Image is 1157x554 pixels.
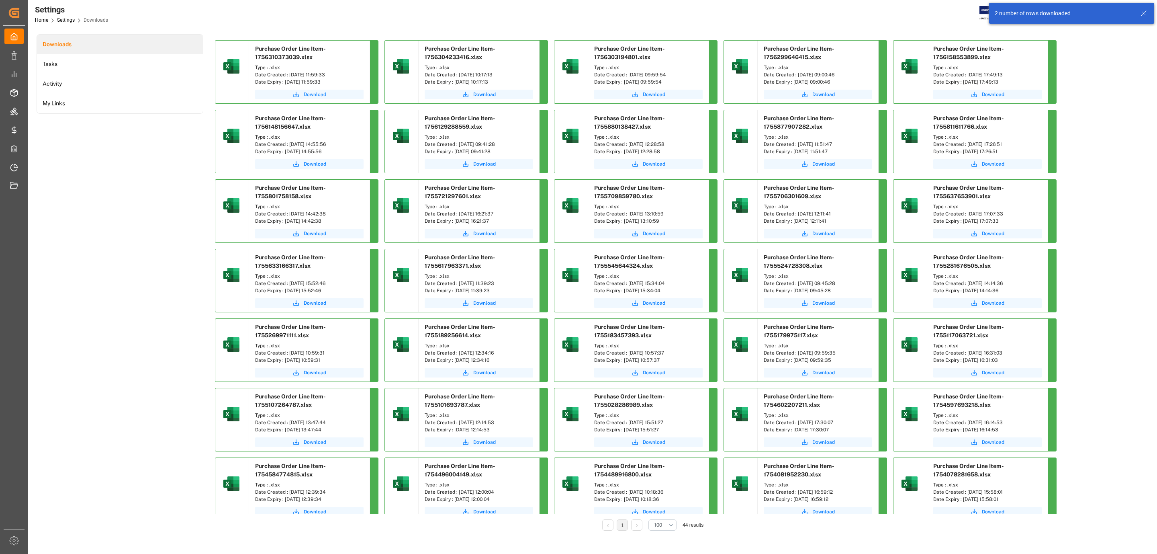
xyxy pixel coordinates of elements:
[255,115,326,130] span: Purchase Order Line Item-1756148156647.xlsx
[933,426,1042,433] div: Date Expiry : [DATE] 16:14:53
[933,64,1042,71] div: Type : .xlsx
[594,368,703,378] button: Download
[594,280,703,287] div: Date Created : [DATE] 15:34:04
[594,210,703,217] div: Date Created : [DATE] 13:10:59
[764,45,834,60] span: Purchase Order Line Item-1756299646415.xlsx
[982,508,1004,515] span: Download
[561,57,580,76] img: microsoft-excel-2019--v1.png
[812,230,835,237] span: Download
[730,265,750,285] img: microsoft-excel-2019--v1.png
[764,342,872,349] div: Type : .xlsx
[764,357,872,364] div: Date Expiry : [DATE] 09:59:35
[222,265,241,285] img: microsoft-excel-2019--v1.png
[255,78,364,86] div: Date Expiry : [DATE] 11:59:33
[982,300,1004,307] span: Download
[764,349,872,357] div: Date Created : [DATE] 09:59:35
[594,349,703,357] div: Date Created : [DATE] 10:57:37
[764,64,872,71] div: Type : .xlsx
[933,159,1042,169] button: Download
[255,229,364,238] a: Download
[764,90,872,99] a: Download
[933,324,1004,339] span: Purchase Order Line Item-1755117063721.xlsx
[764,507,872,517] a: Download
[764,148,872,155] div: Date Expiry : [DATE] 11:51:47
[425,488,533,496] div: Date Created : [DATE] 12:00:04
[812,91,835,98] span: Download
[304,230,326,237] span: Download
[933,90,1042,99] button: Download
[391,126,411,146] img: microsoft-excel-2019--v1.png
[425,280,533,287] div: Date Created : [DATE] 11:39:23
[654,521,662,529] span: 100
[222,404,241,424] img: microsoft-excel-2019--v1.png
[900,57,919,76] img: microsoft-excel-2019--v1.png
[255,71,364,78] div: Date Created : [DATE] 11:59:33
[621,523,624,528] a: 1
[594,419,703,426] div: Date Created : [DATE] 15:51:27
[594,393,665,408] span: Purchase Order Line Item-1755028286989.xlsx
[764,437,872,447] button: Download
[617,519,628,531] li: 1
[933,298,1042,308] a: Download
[764,71,872,78] div: Date Created : [DATE] 09:00:46
[425,64,533,71] div: Type : .xlsx
[764,463,834,478] span: Purchase Order Line Item-1754081952230.xlsx
[764,280,872,287] div: Date Created : [DATE] 09:45:28
[391,265,411,285] img: microsoft-excel-2019--v1.png
[764,412,872,419] div: Type : .xlsx
[594,496,703,503] div: Date Expiry : [DATE] 10:18:36
[425,148,533,155] div: Date Expiry : [DATE] 09:41:28
[594,78,703,86] div: Date Expiry : [DATE] 09:59:54
[933,217,1042,225] div: Date Expiry : [DATE] 17:07:33
[255,368,364,378] button: Download
[425,71,533,78] div: Date Created : [DATE] 10:17:13
[255,412,364,419] div: Type : .xlsx
[933,141,1042,148] div: Date Created : [DATE] 17:26:51
[933,280,1042,287] div: Date Created : [DATE] 14:14:36
[425,349,533,357] div: Date Created : [DATE] 12:34:16
[255,64,364,71] div: Type : .xlsx
[594,287,703,294] div: Date Expiry : [DATE] 15:34:04
[602,519,613,531] li: Previous Page
[594,463,665,478] span: Purchase Order Line Item-1754489916800.xlsx
[37,94,203,113] a: My Links
[933,185,1004,199] span: Purchase Order Line Item-1755637653901.xlsx
[643,160,665,168] span: Download
[643,300,665,307] span: Download
[255,488,364,496] div: Date Created : [DATE] 12:39:34
[730,196,750,215] img: microsoft-excel-2019--v1.png
[425,273,533,280] div: Type : .xlsx
[57,17,75,23] a: Settings
[255,324,326,339] span: Purchase Order Line Item-1755269971111.xlsx
[255,437,364,447] a: Download
[594,298,703,308] a: Download
[594,357,703,364] div: Date Expiry : [DATE] 10:57:37
[764,115,834,130] span: Purchase Order Line Item-1755877907282.xlsx
[594,507,703,517] button: Download
[425,141,533,148] div: Date Created : [DATE] 09:41:28
[594,217,703,225] div: Date Expiry : [DATE] 13:10:59
[933,349,1042,357] div: Date Created : [DATE] 16:31:03
[933,133,1042,141] div: Type : .xlsx
[933,481,1042,488] div: Type : .xlsx
[764,368,872,378] button: Download
[304,91,326,98] span: Download
[425,342,533,349] div: Type : .xlsx
[425,133,533,141] div: Type : .xlsx
[255,280,364,287] div: Date Created : [DATE] 15:52:46
[982,91,1004,98] span: Download
[473,508,496,515] span: Download
[255,507,364,517] a: Download
[594,45,665,60] span: Purchase Order Line Item-1756303194801.xlsx
[764,324,834,339] span: Purchase Order Line Item-1755179975117.xlsx
[255,217,364,225] div: Date Expiry : [DATE] 14:42:38
[255,210,364,217] div: Date Created : [DATE] 14:42:38
[594,90,703,99] button: Download
[764,496,872,503] div: Date Expiry : [DATE] 16:59:12
[304,160,326,168] span: Download
[594,159,703,169] button: Download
